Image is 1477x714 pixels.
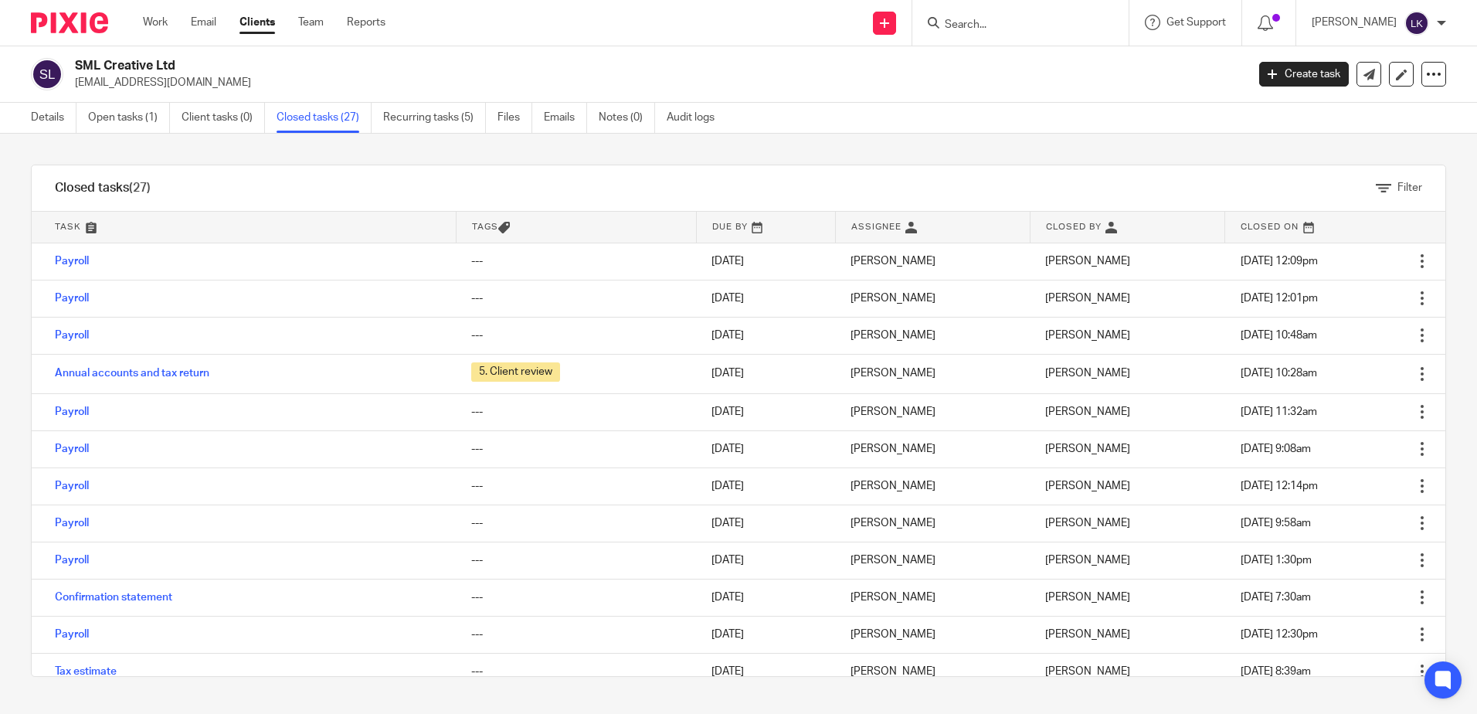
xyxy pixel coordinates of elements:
span: Filter [1397,182,1422,193]
span: [DATE] 11:32am [1241,406,1317,417]
td: [DATE] [696,243,835,280]
td: [DATE] [696,616,835,653]
span: [DATE] 12:09pm [1241,256,1318,267]
span: [PERSON_NAME] [1045,330,1130,341]
div: --- [471,664,681,679]
img: svg%3E [31,58,63,90]
td: [DATE] [696,317,835,354]
a: Payroll [55,555,89,566]
a: Files [497,103,532,133]
div: --- [471,552,681,568]
div: --- [471,441,681,457]
span: [PERSON_NAME] [1045,666,1130,677]
a: Notes (0) [599,103,655,133]
td: [DATE] [696,542,835,579]
span: [PERSON_NAME] [1045,481,1130,491]
td: [PERSON_NAME] [835,616,1030,653]
span: [PERSON_NAME] [1045,406,1130,417]
td: [PERSON_NAME] [835,430,1030,467]
div: --- [471,253,681,269]
td: [DATE] [696,430,835,467]
img: svg%3E [1404,11,1429,36]
span: [PERSON_NAME] [1045,592,1130,603]
a: Payroll [55,444,89,454]
td: [PERSON_NAME] [835,317,1030,354]
div: --- [471,291,681,306]
span: [DATE] 9:58am [1241,518,1311,529]
a: Confirmation statement [55,592,172,603]
td: [DATE] [696,354,835,393]
a: Tax estimate [55,666,117,677]
span: [PERSON_NAME] [1045,518,1130,529]
span: [DATE] 12:01pm [1241,293,1318,304]
span: [PERSON_NAME] [1045,555,1130,566]
span: [DATE] 10:28am [1241,368,1317,379]
input: Search [943,19,1082,32]
a: Payroll [55,406,89,417]
td: [PERSON_NAME] [835,542,1030,579]
h1: Closed tasks [55,180,151,196]
a: Emails [544,103,587,133]
a: Reports [347,15,385,30]
span: (27) [129,182,151,194]
td: [DATE] [696,393,835,430]
td: [PERSON_NAME] [835,280,1030,317]
a: Open tasks (1) [88,103,170,133]
td: [PERSON_NAME] [835,467,1030,505]
img: Pixie [31,12,108,33]
span: [DATE] 10:48am [1241,330,1317,341]
a: Audit logs [667,103,726,133]
td: [PERSON_NAME] [835,354,1030,393]
td: [DATE] [696,467,835,505]
a: Team [298,15,324,30]
a: Payroll [55,256,89,267]
th: Tags [456,212,696,243]
span: [DATE] 12:30pm [1241,629,1318,640]
td: [DATE] [696,280,835,317]
a: Payroll [55,629,89,640]
span: 5. Client review [471,362,560,382]
td: [PERSON_NAME] [835,243,1030,280]
span: [DATE] 9:08am [1241,444,1311,454]
span: [DATE] 1:30pm [1241,555,1312,566]
span: [DATE] 12:14pm [1241,481,1318,491]
h2: SML Creative Ltd [75,58,1003,74]
div: --- [471,478,681,494]
td: [DATE] [696,653,835,690]
a: Annual accounts and tax return [55,368,209,379]
span: [DATE] 7:30am [1241,592,1311,603]
span: [PERSON_NAME] [1045,293,1130,304]
a: Payroll [55,330,89,341]
a: Recurring tasks (5) [383,103,486,133]
div: --- [471,515,681,531]
a: Payroll [55,481,89,491]
div: --- [471,328,681,343]
span: [PERSON_NAME] [1045,444,1130,454]
a: Payroll [55,518,89,529]
p: [PERSON_NAME] [1312,15,1397,30]
a: Details [31,103,76,133]
a: Closed tasks (27) [277,103,372,133]
span: Get Support [1166,17,1226,28]
div: --- [471,404,681,420]
a: Client tasks (0) [182,103,265,133]
div: --- [471,627,681,642]
div: --- [471,590,681,605]
a: Create task [1259,62,1349,87]
a: Email [191,15,216,30]
span: [PERSON_NAME] [1045,256,1130,267]
p: [EMAIL_ADDRESS][DOMAIN_NAME] [75,75,1236,90]
span: [PERSON_NAME] [1045,629,1130,640]
td: [PERSON_NAME] [835,393,1030,430]
td: [PERSON_NAME] [835,579,1030,616]
td: [PERSON_NAME] [835,653,1030,690]
a: Clients [239,15,275,30]
a: Work [143,15,168,30]
span: [DATE] 8:39am [1241,666,1311,677]
td: [DATE] [696,505,835,542]
td: [PERSON_NAME] [835,505,1030,542]
td: [DATE] [696,579,835,616]
a: Payroll [55,293,89,304]
span: [PERSON_NAME] [1045,368,1130,379]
